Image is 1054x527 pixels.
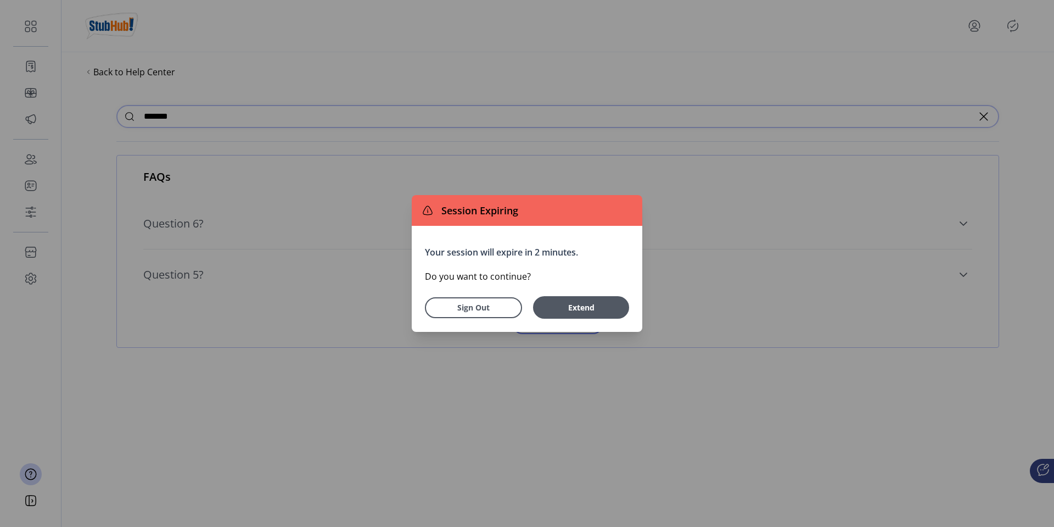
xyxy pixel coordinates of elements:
[425,297,522,318] button: Sign Out
[539,302,624,313] span: Extend
[437,203,518,218] span: Session Expiring
[439,302,508,313] span: Sign Out
[533,296,629,319] button: Extend
[425,270,629,283] p: Do you want to continue?
[425,246,629,259] p: Your session will expire in 2 minutes.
